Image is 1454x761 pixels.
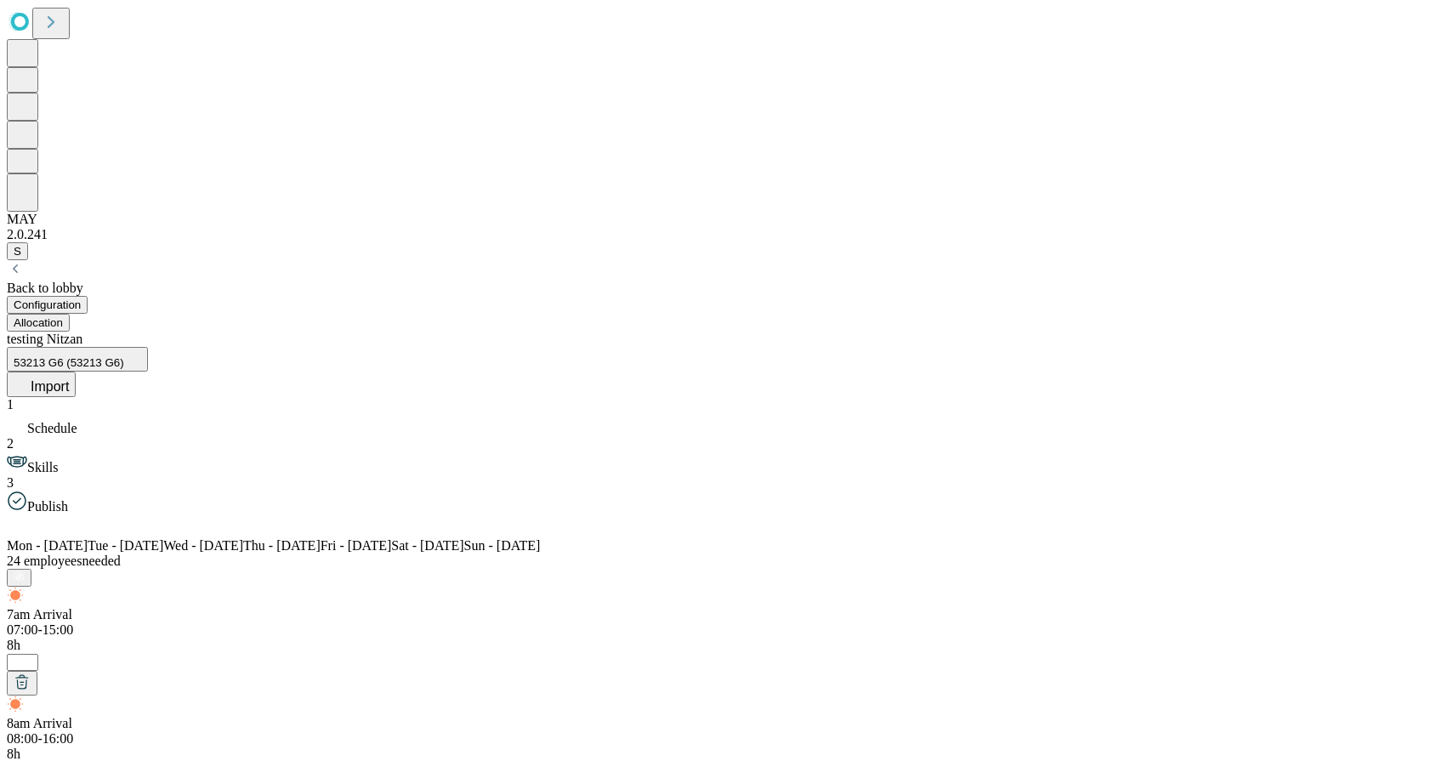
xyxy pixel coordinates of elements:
[7,281,1447,296] div: Back to lobby
[7,607,72,622] span: Highlight shifts of the same template
[464,538,541,553] span: Sun - [DATE]
[7,622,73,637] span: 07:00-15:00
[7,296,88,314] button: Configuration
[27,421,77,435] span: Schedule
[7,569,1447,587] div: Pair Shifts
[7,538,88,553] span: Mon - [DATE]
[7,716,72,730] span: Highlight shifts of the same template
[163,538,243,553] span: Wed - [DATE]
[7,372,76,397] button: Import
[7,436,1447,451] div: 2
[7,332,82,346] span: testing Nitzan
[7,397,1447,412] div: 1
[7,242,28,260] button: S
[7,212,1447,227] div: MAY
[243,538,321,553] span: Thu - [DATE]
[7,475,1447,491] div: 3
[7,554,20,568] span: 24
[27,499,68,514] span: Publish
[7,638,1447,653] div: 8h
[14,356,124,369] span: 53213 G6 (53213 G6)
[7,314,70,332] button: Allocation
[14,245,21,258] span: S
[391,538,463,553] span: Sat - [DATE]
[82,554,120,568] span: needed
[7,554,82,568] span: employees
[7,227,1447,242] div: 2.0.241
[7,731,73,746] span: 08:00-16:00
[27,460,58,474] span: Skills
[31,379,69,394] span: Import
[88,538,163,553] span: Tue - [DATE]
[7,347,148,372] button: 53213 G6 (53213 G6)
[321,538,392,553] span: Fri - [DATE]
